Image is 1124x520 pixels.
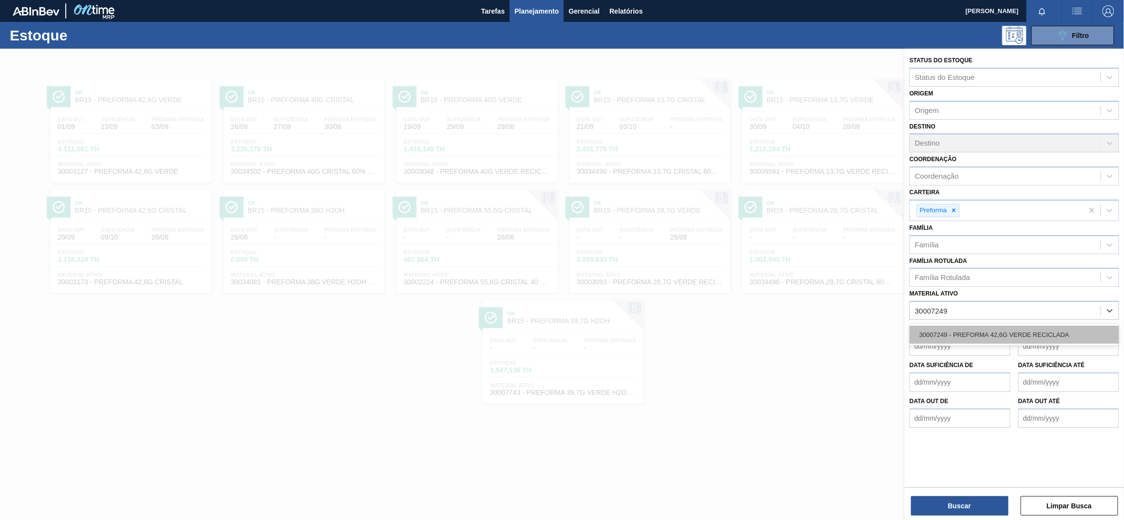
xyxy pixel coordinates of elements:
[1018,372,1119,392] input: dd/mm/yyyy
[910,326,1119,344] div: 30007249 - PREFORMA 42,6G VERDE RECICLADA
[1018,398,1060,405] label: Data out até
[481,5,505,17] span: Tarefas
[910,409,1010,428] input: dd/mm/yyyy
[1103,5,1114,17] img: Logout
[1071,5,1083,17] img: userActions
[910,123,935,130] label: Destino
[13,7,59,16] img: TNhmsLtSVTkK8tSr43FrP2fwEKptu5GPRR3wAAAABJRU5ErkJggg==
[569,5,600,17] span: Gerencial
[910,258,967,264] label: Família Rotulada
[910,362,973,369] label: Data suficiência de
[910,90,933,97] label: Origem
[910,398,949,405] label: Data out de
[910,57,972,64] label: Status do Estoque
[1018,409,1119,428] input: dd/mm/yyyy
[910,290,958,297] label: Material ativo
[1027,4,1058,18] button: Notificações
[910,189,940,196] label: Carteira
[1031,26,1114,45] button: Filtro
[915,241,939,249] div: Família
[1002,26,1027,45] div: Pogramando: nenhum usuário selecionado
[915,73,975,81] div: Status do Estoque
[915,274,970,282] div: Família Rotulada
[917,204,949,217] div: Preforma
[910,372,1010,392] input: dd/mm/yyyy
[910,336,1010,356] input: dd/mm/yyyy
[610,5,643,17] span: Relatórios
[910,224,933,231] label: Família
[910,156,957,163] label: Coordenação
[10,30,159,41] h1: Estoque
[1018,336,1119,356] input: dd/mm/yyyy
[915,106,939,114] div: Origem
[1018,362,1085,369] label: Data suficiência até
[915,172,959,181] div: Coordenação
[514,5,559,17] span: Planejamento
[1072,32,1089,39] span: Filtro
